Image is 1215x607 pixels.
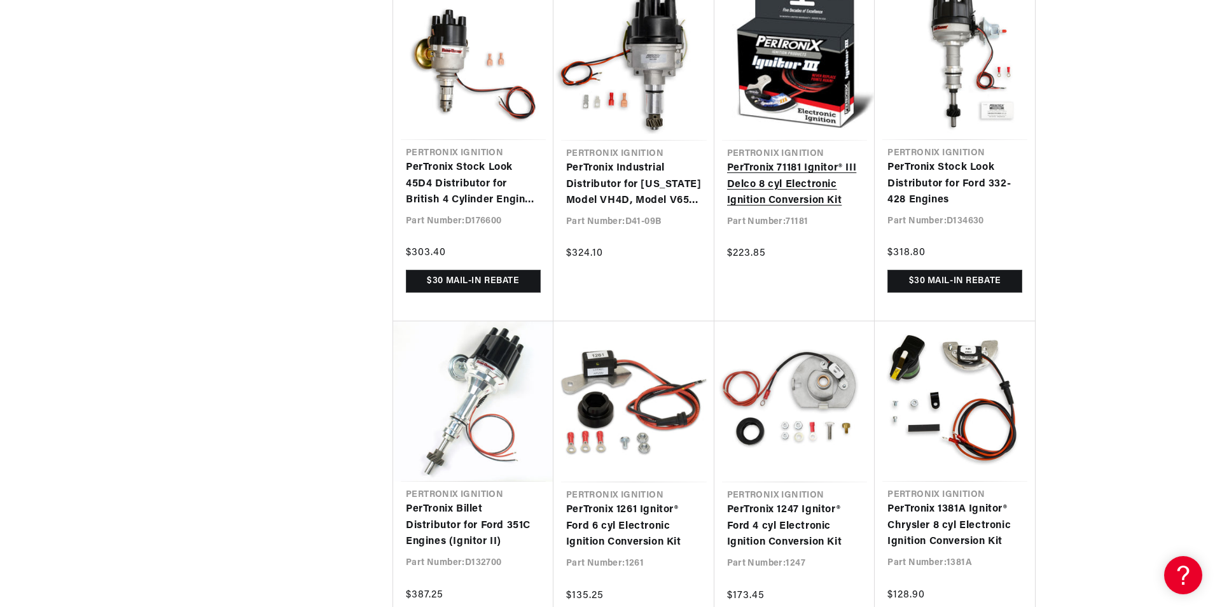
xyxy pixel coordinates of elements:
a: PerTronix Stock Look Distributor for Ford 332-428 Engines [887,160,1022,209]
a: PerTronix Industrial Distributor for [US_STATE] Model VH4D, Model V65D, and Model W4-1770 Engines [566,160,702,209]
a: PerTronix 1247 Ignitor® Ford 4 cyl Electronic Ignition Conversion Kit [727,502,863,551]
a: PerTronix Stock Look 45D4 Distributor for British 4 Cylinder Engines (Ignitor) [406,160,541,209]
a: PerTronix 71181 Ignitor® III Delco 8 cyl Electronic Ignition Conversion Kit [727,160,863,209]
a: PerTronix 1261 Ignitor® Ford 6 cyl Electronic Ignition Conversion Kit [566,502,702,551]
a: PerTronix 1381A Ignitor® Chrysler 8 cyl Electronic Ignition Conversion Kit [887,501,1022,550]
a: PerTronix Billet Distributor for Ford 351C Engines (Ignitor II) [406,501,541,550]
